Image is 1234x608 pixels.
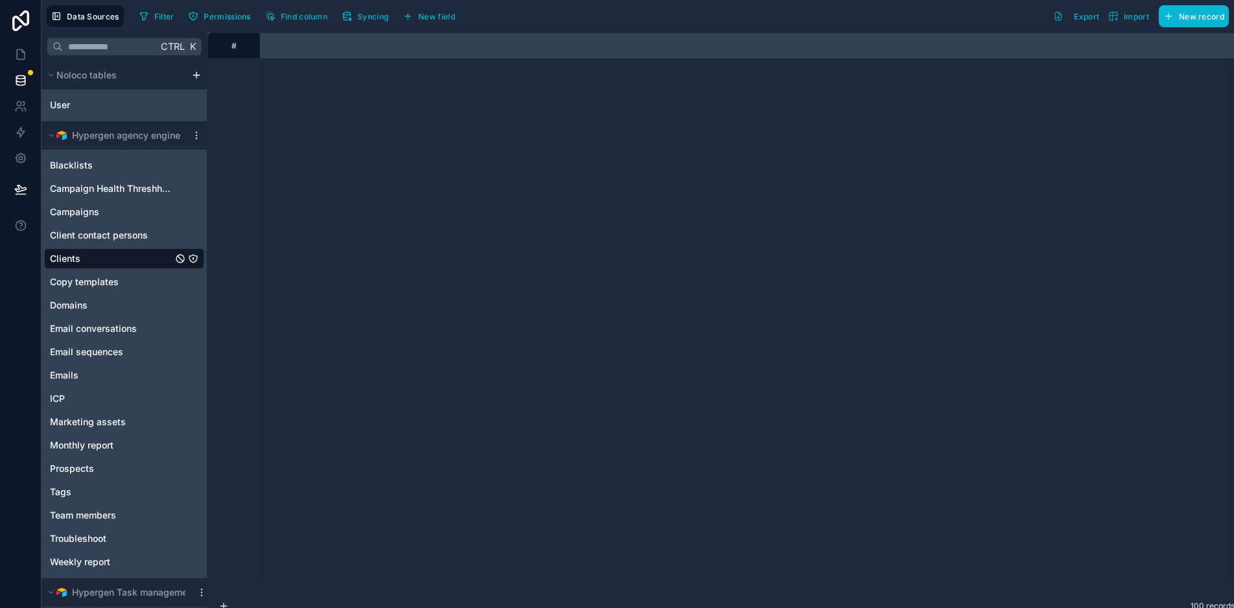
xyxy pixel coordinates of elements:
a: Permissions [184,6,260,26]
button: Find column [261,6,332,26]
span: Find column [281,12,327,21]
button: Export [1049,5,1104,27]
span: New field [418,12,455,21]
button: Permissions [184,6,255,26]
span: Syncing [357,12,388,21]
span: K [188,42,197,51]
a: New record [1154,5,1229,27]
span: Export [1074,12,1099,21]
span: Data Sources [67,12,119,21]
button: Data Sources [47,5,124,27]
button: Filter [134,6,179,26]
button: Syncing [337,6,393,26]
span: Ctrl [160,38,186,54]
button: New field [398,6,460,26]
span: Import [1124,12,1149,21]
span: Permissions [204,12,250,21]
button: New record [1159,5,1229,27]
div: # [218,41,250,51]
a: Syncing [337,6,398,26]
span: New record [1179,12,1224,21]
button: Import [1104,5,1154,27]
span: Filter [154,12,174,21]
